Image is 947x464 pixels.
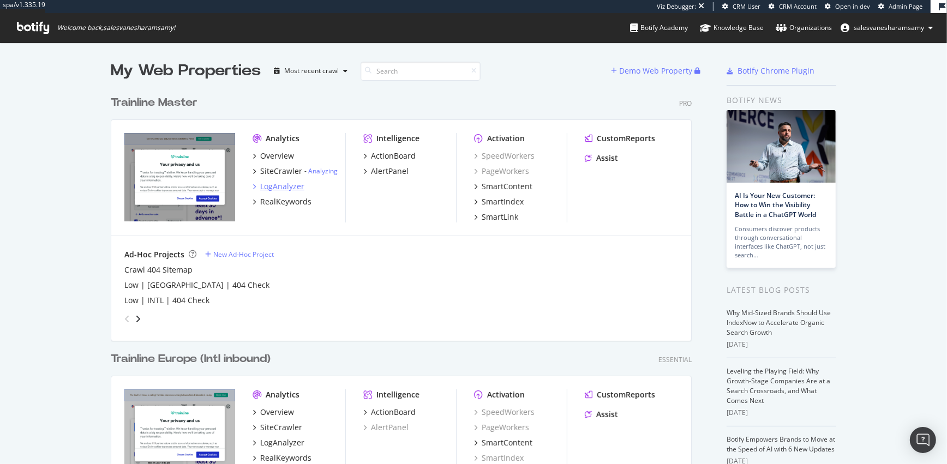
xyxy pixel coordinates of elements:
[134,314,142,324] div: angle-right
[474,422,529,433] a: PageWorkers
[776,22,832,33] div: Organizations
[371,166,409,177] div: AlertPanel
[120,310,134,328] div: angle-left
[474,437,532,448] a: SmartContent
[371,407,416,418] div: ActionBoard
[482,181,532,192] div: SmartContent
[253,196,311,207] a: RealKeywords
[111,95,202,111] a: Trainline Master
[304,166,338,176] div: -
[825,2,870,11] a: Open in dev
[124,264,193,275] a: Crawl 404 Sitemap
[205,250,274,259] a: New Ad-Hoc Project
[124,280,269,291] a: Low | [GEOGRAPHIC_DATA] | 404 Check
[474,166,529,177] a: PageWorkers
[260,407,294,418] div: Overview
[735,225,828,260] div: Consumers discover products through conversational interfaces like ChatGPT, not just search…
[363,407,416,418] a: ActionBoard
[269,62,352,80] button: Most recent crawl
[260,437,304,448] div: LogAnalyzer
[727,65,814,76] a: Botify Chrome Plugin
[266,133,299,144] div: Analytics
[111,95,197,111] div: Trainline Master
[878,2,922,11] a: Admin Page
[487,133,525,144] div: Activation
[111,351,275,367] a: Trainline Europe (Intl inbound)
[371,150,416,161] div: ActionBoard
[260,453,311,463] div: RealKeywords
[832,19,942,37] button: salesvanesharamsamy
[585,133,655,144] a: CustomReports
[361,62,481,81] input: Search
[733,2,760,10] span: CRM User
[376,133,419,144] div: Intelligence
[727,94,836,106] div: Botify news
[727,308,831,337] a: Why Mid-Sized Brands Should Use IndexNow to Accelerate Organic Search Growth
[474,407,535,418] div: SpeedWorkers
[727,340,836,349] div: [DATE]
[474,150,535,161] a: SpeedWorkers
[253,181,304,192] a: LogAnalyzer
[611,66,694,75] a: Demo Web Property
[835,2,870,10] span: Open in dev
[700,22,764,33] div: Knowledge Base
[363,150,416,161] a: ActionBoard
[253,437,304,448] a: LogAnalyzer
[585,409,618,420] a: Assist
[474,181,532,192] a: SmartContent
[779,2,817,10] span: CRM Account
[482,212,518,222] div: SmartLink
[253,150,294,161] a: Overview
[363,166,409,177] a: AlertPanel
[585,389,655,400] a: CustomReports
[854,23,924,32] span: salesvanesharamsamy
[376,389,419,400] div: Intelligence
[213,250,274,259] div: New Ad-Hoc Project
[124,249,184,260] div: Ad-Hoc Projects
[474,196,524,207] a: SmartIndex
[124,133,235,221] img: https://www.thetrainline.com
[260,422,302,433] div: SiteCrawler
[253,407,294,418] a: Overview
[727,366,830,405] a: Leveling the Playing Field: Why Growth-Stage Companies Are at a Search Crossroads, and What Comes...
[596,409,618,420] div: Assist
[727,408,836,418] div: [DATE]
[474,453,524,463] a: SmartIndex
[611,62,694,80] button: Demo Web Property
[253,422,302,433] a: SiteCrawler
[482,196,524,207] div: SmartIndex
[727,435,835,454] a: Botify Empowers Brands to Move at the Speed of AI with 6 New Updates
[596,153,618,164] div: Assist
[284,68,339,74] div: Most recent crawl
[482,437,532,448] div: SmartContent
[124,295,209,306] a: Low | INTL | 404 Check
[585,153,618,164] a: Assist
[111,60,261,82] div: My Web Properties
[769,2,817,11] a: CRM Account
[776,13,832,43] a: Organizations
[111,351,271,367] div: Trainline Europe (Intl inbound)
[657,2,696,11] div: Viz Debugger:
[735,191,816,219] a: AI Is Your New Customer: How to Win the Visibility Battle in a ChatGPT World
[260,150,294,161] div: Overview
[630,22,688,33] div: Botify Academy
[363,422,409,433] a: AlertPanel
[253,453,311,463] a: RealKeywords
[260,196,311,207] div: RealKeywords
[253,166,338,177] a: SiteCrawler- Analyzing
[474,212,518,222] a: SmartLink
[658,355,692,364] div: Essential
[619,65,692,76] div: Demo Web Property
[487,389,525,400] div: Activation
[57,23,175,32] span: Welcome back, salesvanesharamsamy !
[727,284,836,296] div: Latest Blog Posts
[722,2,760,11] a: CRM User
